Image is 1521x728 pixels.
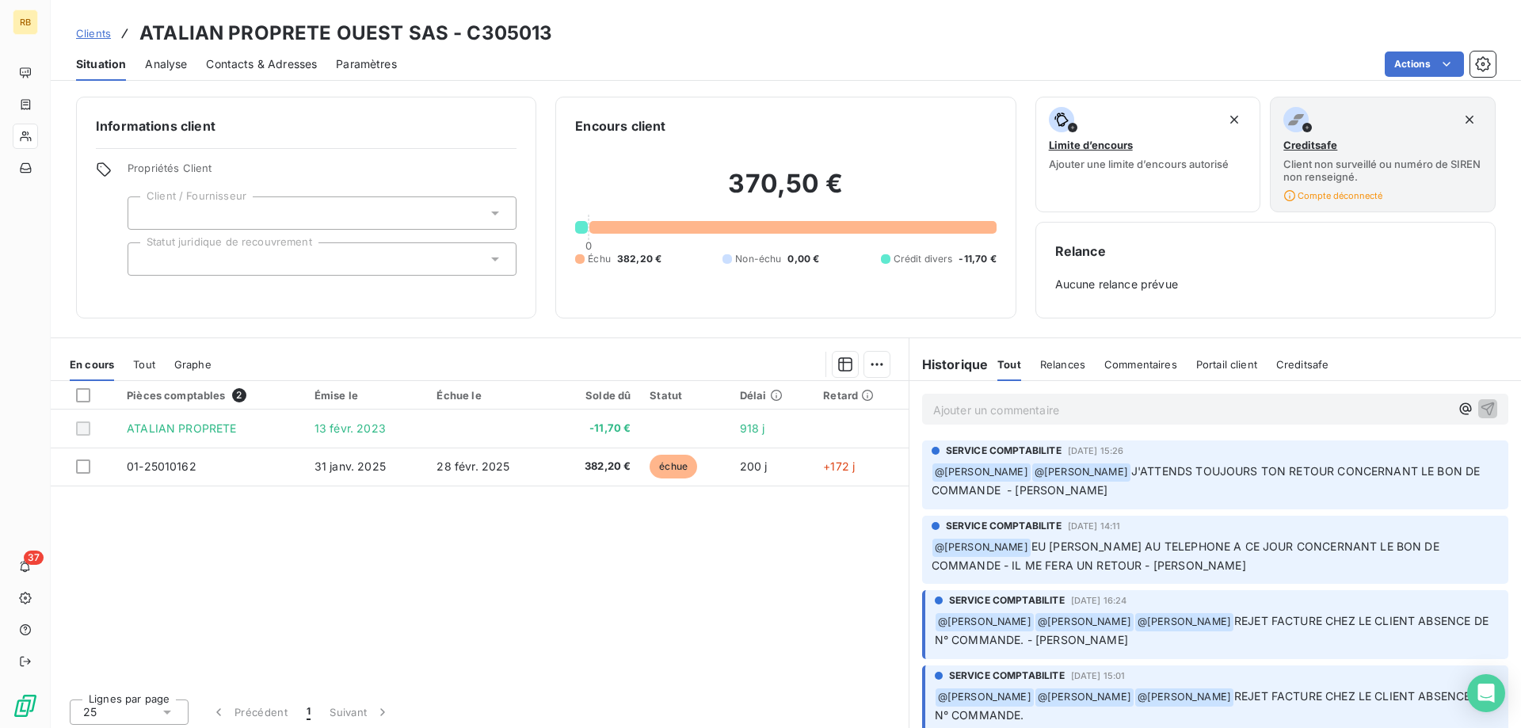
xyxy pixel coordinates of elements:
h6: Historique [909,355,989,374]
div: RB [13,10,38,35]
span: @ [PERSON_NAME] [1135,613,1233,631]
div: Statut [650,389,721,402]
div: Émise le [314,389,418,402]
span: [DATE] 15:26 [1068,446,1124,455]
span: 0 [585,239,592,252]
button: Limite d’encoursAjouter une limite d’encours autorisé [1035,97,1261,212]
a: Clients [76,25,111,41]
button: Actions [1385,51,1464,77]
span: Aucune relance prévue [1055,276,1476,292]
div: Pièces comptables [127,388,295,402]
h3: ATALIAN PROPRETE OUEST SAS - C305013 [139,19,552,48]
span: Compte déconnecté [1283,189,1382,202]
span: [DATE] 14:11 [1068,521,1121,531]
span: échue [650,455,697,478]
h2: 370,50 € [575,168,996,215]
span: Relances [1040,358,1085,371]
div: Retard [823,389,898,402]
span: Tout [997,358,1021,371]
span: Propriétés Client [128,162,517,184]
span: 2 [232,388,246,402]
span: @ [PERSON_NAME] [1035,688,1134,707]
span: @ [PERSON_NAME] [932,539,1031,557]
span: @ [PERSON_NAME] [936,613,1034,631]
span: 1 [307,704,311,720]
span: Analyse [145,56,187,72]
span: Situation [76,56,126,72]
span: Creditsafe [1276,358,1329,371]
span: En cours [70,358,114,371]
span: SERVICE COMPTABILITE [949,669,1065,683]
span: 31 janv. 2025 [314,459,386,473]
span: Crédit divers [894,252,953,266]
span: Échu [588,252,611,266]
span: Clients [76,27,111,40]
div: Open Intercom Messenger [1467,674,1505,712]
span: 382,20 € [617,252,661,266]
span: @ [PERSON_NAME] [1035,613,1134,631]
span: +172 j [823,459,855,473]
div: Délai [740,389,804,402]
span: 13 févr. 2023 [314,421,386,435]
span: -11,70 € [959,252,996,266]
span: @ [PERSON_NAME] [1032,463,1130,482]
span: Limite d’encours [1049,139,1133,151]
span: 918 j [740,421,765,435]
img: Logo LeanPay [13,693,38,718]
button: CreditsafeClient non surveillé ou numéro de SIREN non renseigné.Compte déconnecté [1270,97,1496,212]
h6: Relance [1055,242,1476,261]
input: Ajouter une valeur [141,206,154,220]
div: Solde dû [562,389,631,402]
span: @ [PERSON_NAME] [932,463,1031,482]
span: 0,00 € [787,252,819,266]
span: -11,70 € [562,421,631,436]
span: 37 [24,551,44,565]
span: Contacts & Adresses [206,56,317,72]
h6: Informations client [96,116,517,135]
span: ATALIAN PROPRETE [127,421,236,435]
span: Non-échu [735,252,781,266]
span: SERVICE COMPTABILITE [946,444,1062,458]
span: [DATE] 15:01 [1071,671,1126,680]
span: 25 [83,704,97,720]
span: SERVICE COMPTABILITE [949,593,1065,608]
span: EU [PERSON_NAME] AU TELEPHONE A CE JOUR CONCERNANT LE BON DE COMMANDE - IL ME FERA UN RETOUR - [P... [932,539,1443,572]
span: Creditsafe [1283,139,1337,151]
span: Graphe [174,358,212,371]
span: Client non surveillé ou numéro de SIREN non renseigné. [1283,158,1482,183]
span: @ [PERSON_NAME] [1135,688,1233,707]
div: Échue le [436,389,542,402]
span: Portail client [1196,358,1257,371]
span: J'ATTENDS TOUJOURS TON RETOUR CONCERNANT LE BON DE COMMANDE - [PERSON_NAME] [932,464,1484,497]
span: [DATE] 16:24 [1071,596,1127,605]
span: SERVICE COMPTABILITE [946,519,1062,533]
span: Commentaires [1104,358,1177,371]
span: 01-25010162 [127,459,196,473]
span: 200 j [740,459,768,473]
input: Ajouter une valeur [141,252,154,266]
h6: Encours client [575,116,665,135]
span: Ajouter une limite d’encours autorisé [1049,158,1229,170]
span: Tout [133,358,155,371]
span: @ [PERSON_NAME] [936,688,1034,707]
span: 382,20 € [562,459,631,475]
span: 28 févr. 2025 [436,459,509,473]
span: Paramètres [336,56,397,72]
